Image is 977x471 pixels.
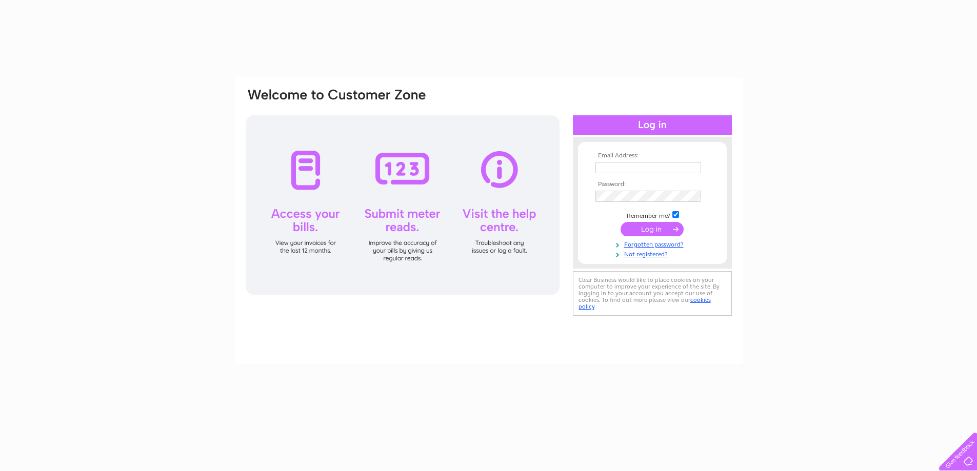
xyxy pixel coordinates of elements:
[573,271,732,316] div: Clear Business would like to place cookies on your computer to improve your experience of the sit...
[579,296,711,310] a: cookies policy
[621,222,684,236] input: Submit
[595,249,712,258] a: Not registered?
[593,181,712,188] th: Password:
[595,239,712,249] a: Forgotten password?
[593,210,712,220] td: Remember me?
[593,152,712,159] th: Email Address:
